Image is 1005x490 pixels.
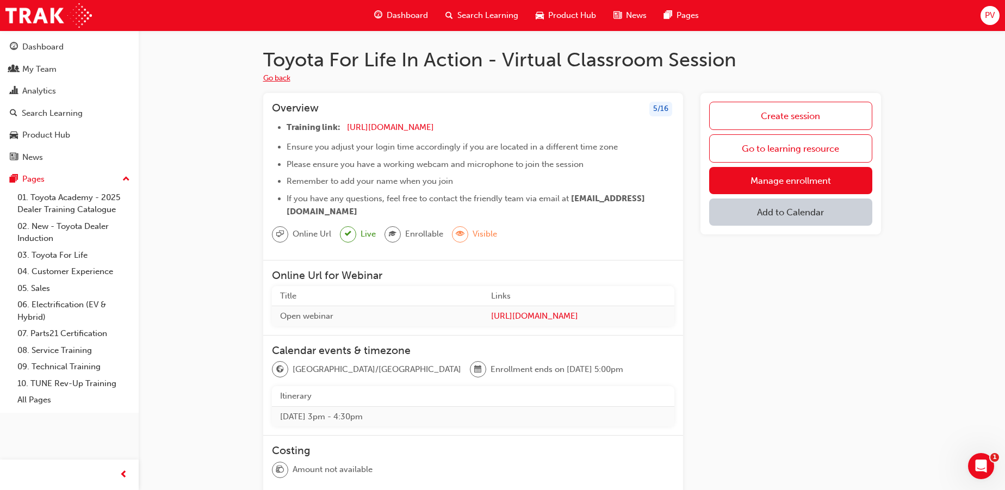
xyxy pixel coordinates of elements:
[491,363,623,376] span: Enrollment ends on [DATE] 5:00pm
[276,227,284,241] span: sessionType_ONLINE_URL-icon
[709,102,872,130] a: Create session
[122,172,130,187] span: up-icon
[981,6,1000,25] button: PV
[613,9,622,22] span: news-icon
[287,176,453,186] span: Remember to add your name when you join
[347,122,434,132] a: [URL][DOMAIN_NAME]
[457,9,518,22] span: Search Learning
[272,102,319,116] h3: Overview
[10,175,18,184] span: pages-icon
[22,173,45,185] div: Pages
[548,9,596,22] span: Product Hub
[709,199,872,226] button: Add to Calendar
[483,286,674,306] th: Links
[287,122,340,132] span: Training link:
[13,247,134,264] a: 03. Toyota For Life
[272,269,675,282] h3: Online Url for Webinar
[272,386,675,406] th: Itinerary
[664,9,672,22] span: pages-icon
[709,134,872,163] a: Go to learning resource
[272,286,483,306] th: Title
[272,406,675,426] td: [DATE] 3pm - 4:30pm
[263,72,290,85] button: Go back
[437,4,527,27] a: search-iconSearch Learning
[361,228,376,240] span: Live
[287,142,618,152] span: Ensure you adjust your login time accordingly if you are located in a different time zone
[13,342,134,359] a: 08. Service Training
[10,153,18,163] span: news-icon
[626,9,647,22] span: News
[10,86,18,96] span: chart-icon
[22,63,57,76] div: My Team
[22,107,83,120] div: Search Learning
[276,363,284,377] span: globe-icon
[649,102,672,116] div: 5 / 16
[677,9,699,22] span: Pages
[527,4,605,27] a: car-iconProduct Hub
[387,9,428,22] span: Dashboard
[4,169,134,189] button: Pages
[536,9,544,22] span: car-icon
[276,463,284,477] span: money-icon
[5,3,92,28] img: Trak
[22,151,43,164] div: News
[280,311,333,321] span: Open webinar
[22,85,56,97] div: Analytics
[10,109,17,119] span: search-icon
[287,194,645,216] span: [EMAIL_ADDRESS][DOMAIN_NAME]
[10,131,18,140] span: car-icon
[293,363,461,376] span: [GEOGRAPHIC_DATA]/[GEOGRAPHIC_DATA]
[4,125,134,145] a: Product Hub
[293,228,331,240] span: Online Url
[4,35,134,169] button: DashboardMy TeamAnalyticsSearch LearningProduct HubNews
[22,129,70,141] div: Product Hub
[605,4,655,27] a: news-iconNews
[13,392,134,408] a: All Pages
[990,453,999,462] span: 1
[13,358,134,375] a: 09. Technical Training
[22,41,64,53] div: Dashboard
[13,189,134,218] a: 01. Toyota Academy - 2025 Dealer Training Catalogue
[4,81,134,101] a: Analytics
[13,325,134,342] a: 07. Parts21 Certification
[985,9,995,22] span: PV
[445,9,453,22] span: search-icon
[120,468,128,482] span: prev-icon
[263,48,881,72] h1: Toyota For Life In Action - Virtual Classroom Session
[13,280,134,297] a: 05. Sales
[4,37,134,57] a: Dashboard
[491,310,666,322] a: [URL][DOMAIN_NAME]
[4,103,134,123] a: Search Learning
[474,363,482,377] span: calendar-icon
[456,227,464,241] span: eye-icon
[10,42,18,52] span: guage-icon
[13,218,134,247] a: 02. New - Toyota Dealer Induction
[365,4,437,27] a: guage-iconDashboard
[287,194,569,203] span: If you have any questions, feel free to contact the friendly team via email at
[4,59,134,79] a: My Team
[272,444,675,457] h3: Costing
[13,263,134,280] a: 04. Customer Experience
[10,65,18,75] span: people-icon
[272,344,675,357] h3: Calendar events & timezone
[13,375,134,392] a: 10. TUNE Rev-Up Training
[13,296,134,325] a: 06. Electrification (EV & Hybrid)
[473,228,497,240] span: Visible
[287,159,584,169] span: Please ensure you have a working webcam and microphone to join the session
[4,147,134,168] a: News
[709,167,872,194] a: Manage enrollment
[389,227,396,241] span: graduationCap-icon
[374,9,382,22] span: guage-icon
[345,227,351,241] span: tick-icon
[293,463,373,476] span: Amount not available
[405,228,443,240] span: Enrollable
[655,4,708,27] a: pages-iconPages
[968,453,994,479] iframe: Intercom live chat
